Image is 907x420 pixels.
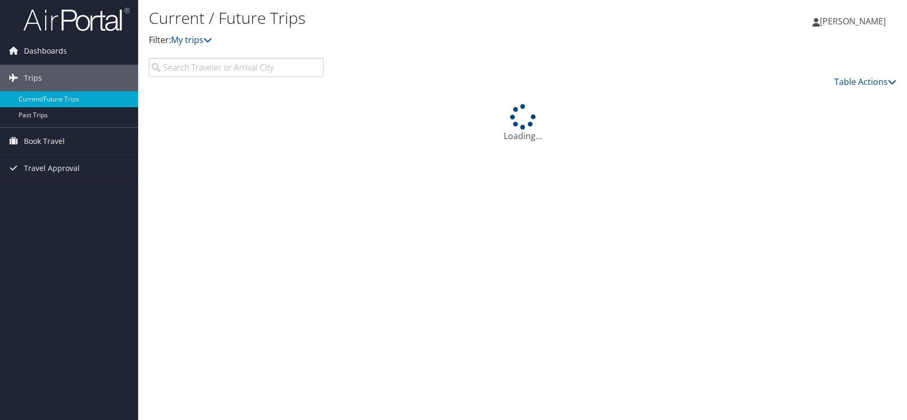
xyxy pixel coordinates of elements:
[149,58,324,77] input: Search Traveler or Arrival City
[834,76,896,88] a: Table Actions
[24,128,65,155] span: Book Travel
[149,33,647,47] p: Filter:
[24,155,80,182] span: Travel Approval
[24,38,67,64] span: Dashboards
[820,15,886,27] span: [PERSON_NAME]
[149,104,896,142] div: Loading...
[24,65,42,91] span: Trips
[23,7,130,32] img: airportal-logo.png
[812,5,896,37] a: [PERSON_NAME]
[171,34,212,46] a: My trips
[149,7,647,29] h1: Current / Future Trips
